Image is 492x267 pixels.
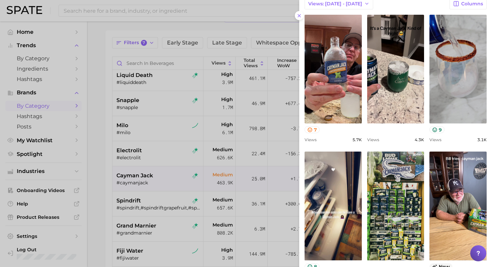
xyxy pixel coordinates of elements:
[367,137,379,142] span: Views
[415,137,424,142] span: 4.3k
[461,1,483,7] span: Columns
[477,137,487,142] span: 3.1k
[305,137,317,142] span: Views
[429,137,441,142] span: Views
[352,137,362,142] span: 5.7k
[308,1,362,7] span: Views: [DATE] - [DATE]
[429,126,444,133] button: 9
[305,126,320,133] button: 7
